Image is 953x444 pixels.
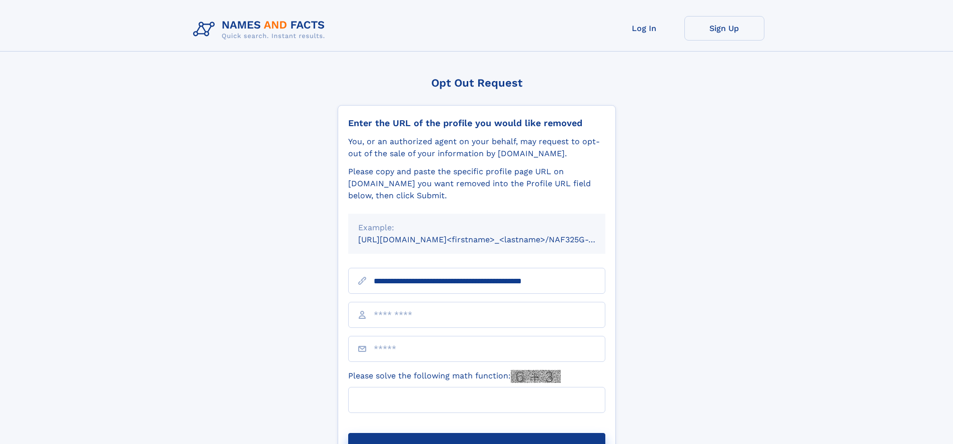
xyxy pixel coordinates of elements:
small: [URL][DOMAIN_NAME]<firstname>_<lastname>/NAF325G-xxxxxxxx [358,235,624,244]
label: Please solve the following math function: [348,370,561,383]
a: Log In [604,16,684,41]
img: Logo Names and Facts [189,16,333,43]
div: Opt Out Request [338,77,616,89]
div: Example: [358,222,595,234]
div: Please copy and paste the specific profile page URL on [DOMAIN_NAME] you want removed into the Pr... [348,166,605,202]
div: Enter the URL of the profile you would like removed [348,118,605,129]
div: You, or an authorized agent on your behalf, may request to opt-out of the sale of your informatio... [348,136,605,160]
a: Sign Up [684,16,764,41]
